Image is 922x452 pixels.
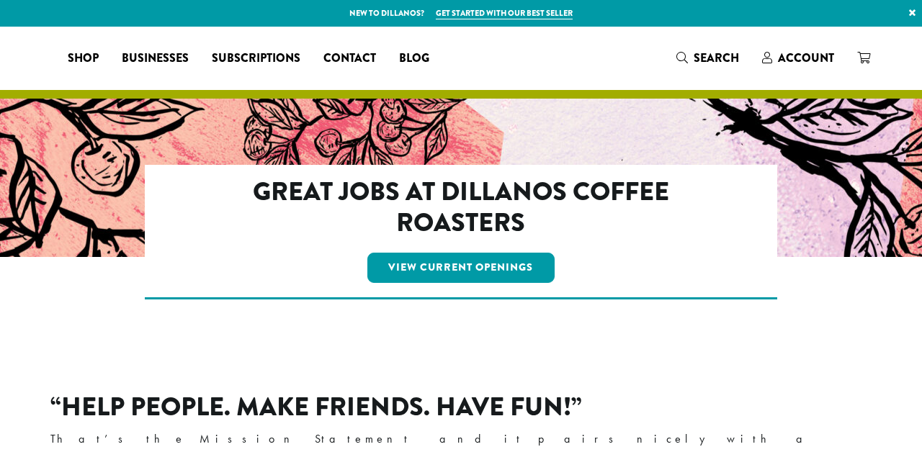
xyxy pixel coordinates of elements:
span: Shop [68,50,99,68]
span: Account [778,50,834,66]
span: Contact [323,50,376,68]
span: Subscriptions [212,50,300,68]
h2: Great Jobs at Dillanos Coffee Roasters [207,176,715,238]
span: Businesses [122,50,189,68]
a: Get started with our best seller [436,7,573,19]
a: Shop [56,47,110,70]
a: View Current Openings [367,253,555,283]
span: Search [694,50,739,66]
span: Blog [399,50,429,68]
h2: “Help People. Make Friends. Have Fun!” [50,392,872,422]
a: Search [665,46,751,70]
